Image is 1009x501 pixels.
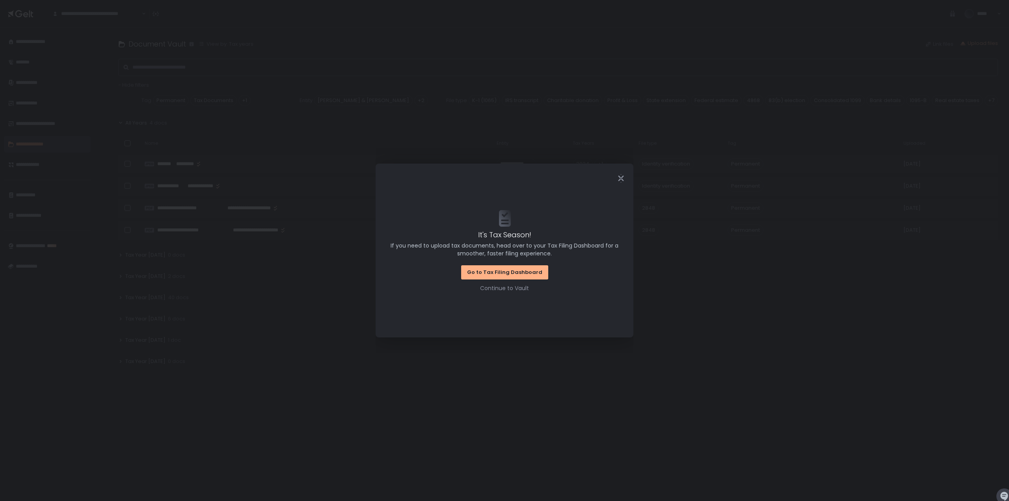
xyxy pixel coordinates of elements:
div: Close [608,174,633,183]
div: Go to Tax Filing Dashboard [467,269,542,276]
span: It's Tax Season! [478,229,531,240]
button: Go to Tax Filing Dashboard [461,265,548,279]
button: Continue to Vault [480,284,529,292]
span: If you need to upload tax documents, head over to your Tax Filing Dashboard for a smoother, faste... [387,242,622,257]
